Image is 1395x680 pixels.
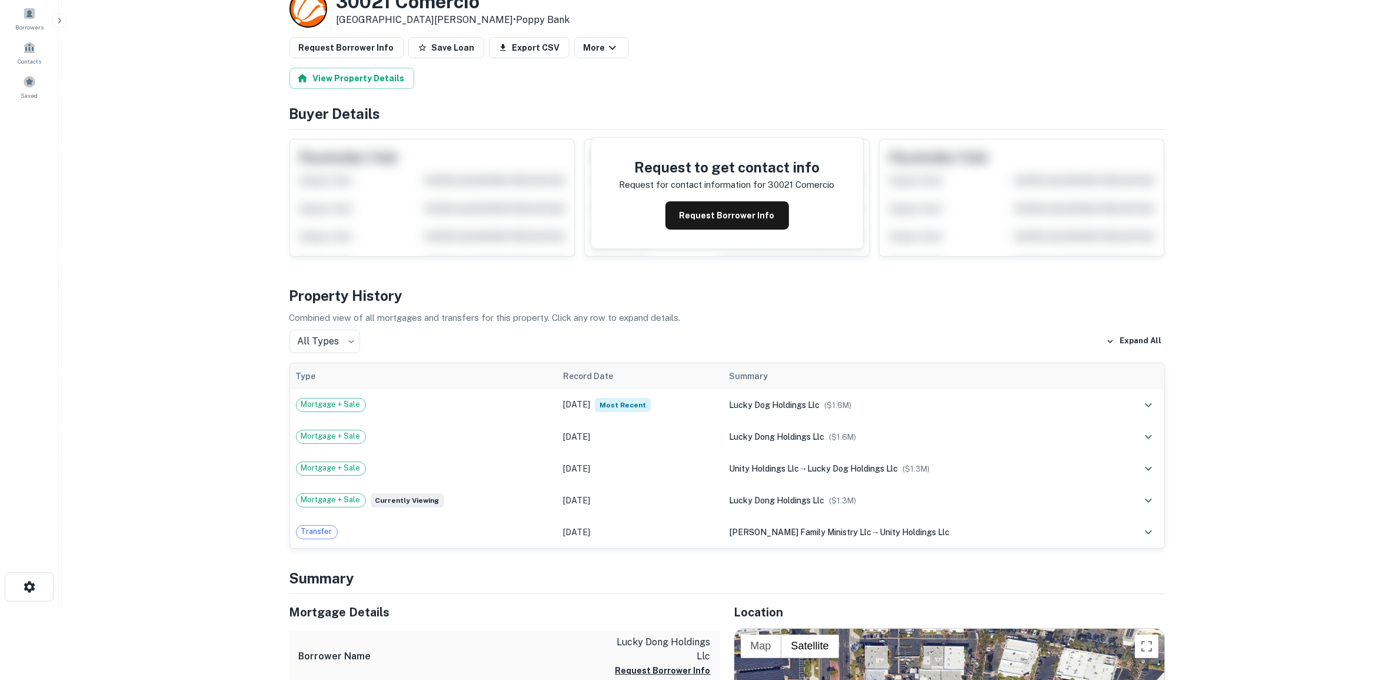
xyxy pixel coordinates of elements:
h4: Buyer Details [289,103,1165,124]
button: expand row [1138,522,1158,542]
span: lucky dog holdings llc [807,464,898,473]
h4: Request to get contact info [620,157,835,178]
button: Show satellite imagery [782,635,842,658]
div: → [729,462,1106,475]
h6: Borrower Name [299,649,371,664]
span: [PERSON_NAME] family ministry llc [729,528,871,537]
td: [DATE] [557,453,723,485]
span: Currently viewing [371,493,444,507]
span: ($ 1.3M ) [903,465,930,473]
button: expand row [1138,459,1158,479]
button: expand row [1138,395,1158,415]
div: All Types [289,330,360,353]
th: Record Date [557,363,723,389]
button: Expand All [1103,333,1165,350]
div: → [729,526,1106,539]
span: Mortgage + Sale [297,494,365,506]
span: Mortgage + Sale [297,462,365,474]
span: Contacts [18,57,41,66]
p: lucky dong holdings llc [605,635,711,664]
td: [DATE] [557,421,723,453]
button: View Property Details [289,68,414,89]
td: [DATE] [557,485,723,516]
span: Mortgage + Sale [297,399,365,410]
td: [DATE] [557,516,723,548]
p: 30021 comercio [768,178,835,192]
h5: Location [734,603,1165,621]
td: [DATE] [557,389,723,421]
button: Toggle fullscreen view [1135,635,1158,658]
span: unity holdings llc [880,528,950,537]
button: Request Borrower Info [615,664,711,678]
a: Poppy Bank [517,14,570,25]
button: Request Borrower Info [665,201,789,230]
button: More [574,37,629,58]
h4: Summary [289,568,1165,589]
span: lucky dong holdings llc [729,496,824,505]
span: Saved [21,91,38,100]
a: Contacts [4,37,55,68]
th: Type [290,363,557,389]
p: Combined view of all mortgages and transfers for this property. Click any row to expand details. [289,311,1165,325]
p: Request for contact information for [620,178,766,192]
button: expand row [1138,427,1158,447]
span: Borrowers [15,22,44,32]
p: [GEOGRAPHIC_DATA][PERSON_NAME] • [337,13,570,27]
span: ($ 1.6M ) [824,401,851,410]
button: Request Borrower Info [289,37,404,58]
span: lucky dog holdings llc [729,400,820,410]
button: expand row [1138,490,1158,510]
a: Borrowers [4,2,55,34]
a: Saved [4,71,55,102]
th: Summary [723,363,1111,389]
span: lucky dong holdings llc [729,432,824,442]
button: Show street map [741,635,782,658]
iframe: Chat Widget [1336,586,1395,642]
button: Save Loan [408,37,484,58]
h5: Mortgage Details [289,603,720,621]
span: ($ 1.6M ) [829,433,856,442]
span: ($ 1.3M ) [829,496,856,505]
span: unity holdings llc [729,464,799,473]
h4: Property History [289,285,1165,306]
span: Transfer [297,526,337,538]
span: Mortgage + Sale [297,430,365,442]
span: Most Recent [595,398,651,412]
button: Export CSV [489,37,570,58]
